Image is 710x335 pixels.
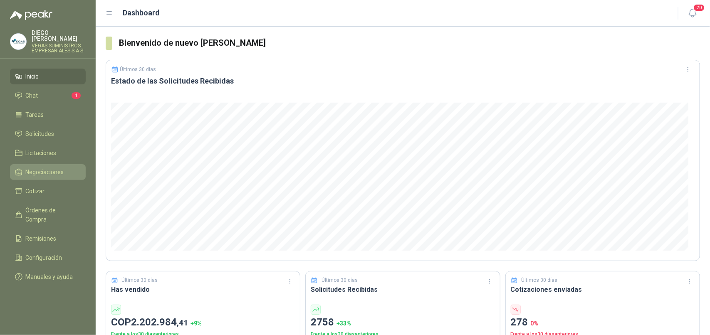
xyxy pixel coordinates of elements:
h3: Bienvenido de nuevo [PERSON_NAME] [119,37,700,49]
p: Últimos 30 días [122,276,158,284]
a: Cotizar [10,183,86,199]
h1: Dashboard [123,7,160,19]
span: ,41 [177,318,188,328]
span: Cotizar [26,187,45,196]
a: Chat1 [10,88,86,103]
span: Órdenes de Compra [26,206,78,224]
img: Logo peakr [10,10,52,20]
span: + 9 % [190,320,202,327]
span: Chat [26,91,38,100]
span: + 33 % [336,320,351,327]
p: Últimos 30 días [322,276,358,284]
p: Últimos 30 días [120,67,156,72]
a: Solicitudes [10,126,86,142]
p: DIEGO [PERSON_NAME] [32,30,86,42]
p: 278 [511,315,695,330]
h3: Cotizaciones enviadas [511,284,695,295]
span: Inicio [26,72,39,81]
h3: Has vendido [111,284,295,295]
span: Tareas [26,110,44,119]
p: Últimos 30 días [521,276,557,284]
a: Inicio [10,69,86,84]
span: Manuales y ayuda [26,272,73,281]
a: Tareas [10,107,86,123]
p: 2758 [311,315,495,330]
a: Negociaciones [10,164,86,180]
a: Licitaciones [10,145,86,161]
a: Configuración [10,250,86,266]
span: Licitaciones [26,148,57,158]
span: 1 [72,92,81,99]
span: Negociaciones [26,167,64,177]
span: 0 % [531,320,539,327]
p: VEGAS SUMINISTROS EMPRESARIALES S A S [32,43,86,53]
img: Company Logo [10,34,26,49]
button: 20 [685,6,700,21]
p: COP [111,315,295,330]
h3: Solicitudes Recibidas [311,284,495,295]
h3: Estado de las Solicitudes Recibidas [111,76,695,86]
a: Manuales y ayuda [10,269,86,285]
span: 2.202.984 [131,316,188,328]
span: Remisiones [26,234,57,243]
a: Órdenes de Compra [10,202,86,227]
span: 20 [693,4,705,12]
a: Remisiones [10,231,86,246]
span: Configuración [26,253,62,262]
span: Solicitudes [26,129,54,138]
